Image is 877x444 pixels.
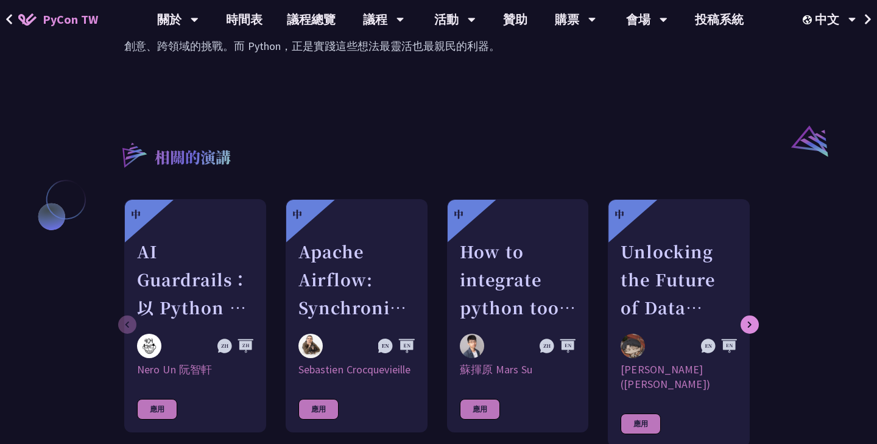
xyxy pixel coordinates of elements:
[454,207,463,222] div: 中
[286,199,428,432] a: 中 Apache Airflow: Synchronizing Datasets across Multiple instances Sebastien Crocquevieille Sebas...
[460,334,484,358] img: 蘇揮原 Mars Su
[6,4,110,35] a: PyCon TW
[615,207,624,222] div: 中
[447,199,589,432] a: 中 How to integrate python tools with Apache Iceberg to build ETLT pipeline on Shift-Left Architec...
[137,399,177,420] div: 應用
[18,13,37,26] img: Home icon of PyCon TW 2025
[621,238,737,322] div: Unlocking the Future of Data Pipelines - Apache Airflow 3
[43,10,98,29] span: PyCon TW
[137,238,253,322] div: AI Guardrails：以 Python 構建企業級 LLM 安全防護策略
[621,334,645,358] img: 李唯 (Wei Lee)
[621,362,737,392] div: [PERSON_NAME] ([PERSON_NAME])
[137,362,253,377] div: Nero Un 阮智軒
[292,207,302,222] div: 中
[298,334,323,358] img: Sebastien Crocquevieille
[460,399,500,420] div: 應用
[124,199,266,432] a: 中 AI Guardrails：以 Python 構建企業級 LLM 安全防護策略 Nero Un 阮智軒 Nero Un 阮智軒 應用
[298,238,415,322] div: Apache Airflow: Synchronizing Datasets across Multiple instances
[621,414,661,434] div: 應用
[131,207,141,222] div: 中
[803,15,815,24] img: Locale Icon
[460,238,576,322] div: How to integrate python tools with Apache Iceberg to build ETLT pipeline on Shift-Left Architecture
[155,146,231,171] p: 相關的演講
[298,362,415,377] div: Sebastien Crocquevieille
[298,399,339,420] div: 應用
[460,362,576,377] div: 蘇揮原 Mars Su
[137,334,161,358] img: Nero Un 阮智軒
[104,125,163,184] img: r3.8d01567.svg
